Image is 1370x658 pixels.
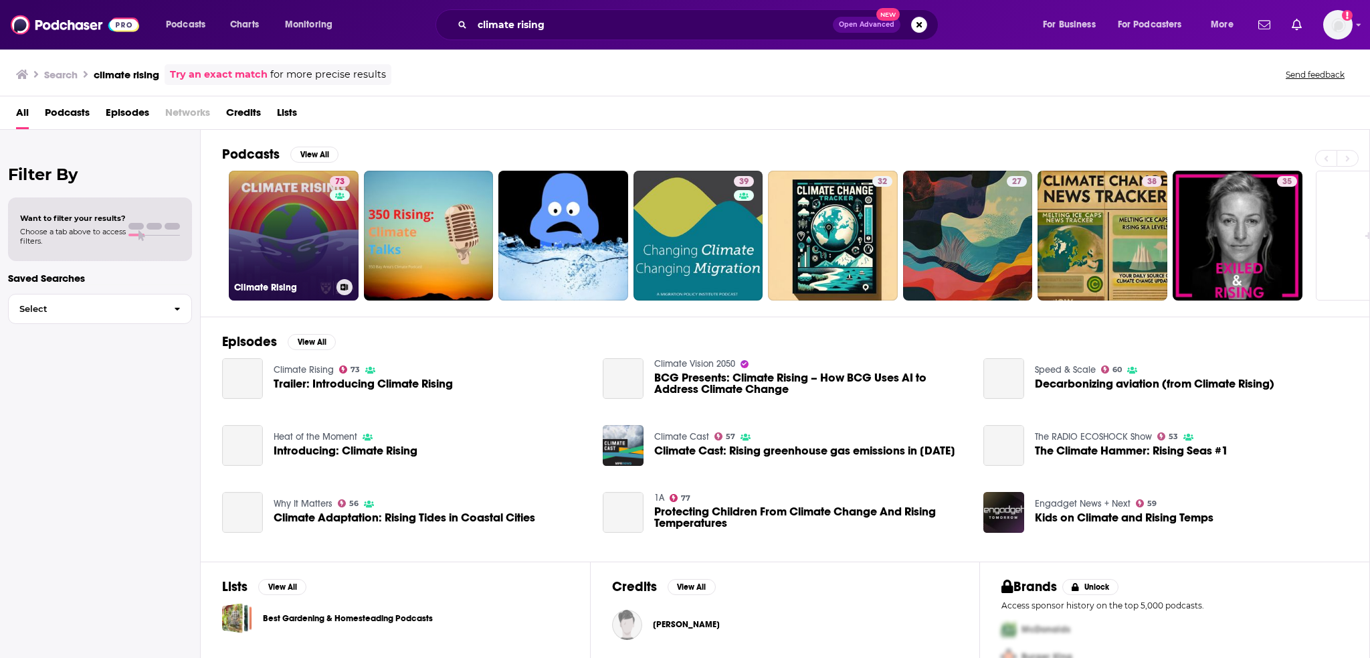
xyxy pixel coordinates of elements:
button: Show profile menu [1323,10,1353,39]
a: Climate Adaptation: Rising Tides in Coastal Cities [222,492,263,533]
a: BCG Presents: Climate Rising – How BCG Uses AI to Address Climate Change [654,372,967,395]
a: Decarbonizing aviation (from Climate Rising) [1035,378,1274,390]
span: 77 [681,495,690,501]
a: EpisodesView All [222,333,336,350]
h2: Filter By [8,165,192,184]
a: Try an exact match [170,67,268,82]
a: Climate Vision 2050 [654,358,735,369]
a: Introducing: Climate Rising [274,445,417,457]
span: 38 [1147,175,1157,189]
a: Episodes [106,102,149,129]
a: Why It Matters [274,498,332,509]
button: Send feedback [1282,69,1349,80]
a: Trailer: Introducing Climate Rising [274,378,453,390]
a: Engadget News + Next [1035,498,1131,509]
span: 53 [1169,434,1178,440]
a: 59 [1136,499,1157,507]
a: Credits [226,102,261,129]
button: open menu [1201,14,1250,35]
button: Open AdvancedNew [833,17,900,33]
button: Select [8,294,192,324]
span: More [1211,15,1234,34]
a: 60 [1101,365,1122,374]
a: 73 [339,365,361,374]
span: [PERSON_NAME] [653,619,720,630]
span: 35 [1282,175,1292,189]
a: Podcasts [45,102,90,129]
a: CreditsView All [612,578,716,595]
span: McDonalds [1021,624,1070,635]
a: Trailer: Introducing Climate Rising [222,358,263,399]
a: Charts [221,14,267,35]
a: The Climate Hammer: Rising Seas #1 [1035,445,1228,457]
svg: Add a profile image [1342,10,1353,21]
h2: Brands [1001,578,1057,595]
a: 77 [670,494,691,502]
a: Decarbonizing aviation (from Climate Rising) [983,358,1024,399]
h3: climate rising [94,68,159,81]
img: Climate Cast: Rising greenhouse gas emissions in 2017 [603,425,644,466]
a: 1A [654,492,664,503]
span: 56 [349,501,359,507]
button: open menu [1034,14,1112,35]
span: Networks [165,102,210,129]
button: Mike ToffelMike Toffel [612,603,959,646]
input: Search podcasts, credits, & more... [472,14,833,35]
button: View All [668,579,716,595]
a: The RADIO ECOSHOCK Show [1035,431,1152,442]
img: First Pro Logo [996,616,1021,643]
a: ListsView All [222,578,306,595]
span: Lists [277,102,297,129]
p: Saved Searches [8,272,192,284]
span: 73 [335,175,345,189]
a: 32 [768,171,898,301]
button: View All [290,147,338,163]
a: Introducing: Climate Rising [222,425,263,466]
a: PodcastsView All [222,146,338,163]
a: The Climate Hammer: Rising Seas #1 [983,425,1024,466]
a: Best Gardening & Homesteading Podcasts [222,603,252,633]
div: Search podcasts, credits, & more... [448,9,951,40]
img: Podchaser - Follow, Share and Rate Podcasts [11,12,139,37]
span: Choose a tab above to access filters. [20,227,126,246]
span: Logged in as tessvanden [1323,10,1353,39]
a: 56 [338,499,359,507]
a: All [16,102,29,129]
span: Select [9,305,163,313]
button: View All [258,579,306,595]
img: Mike Toffel [612,610,642,640]
button: open menu [157,14,223,35]
a: Climate Adaptation: Rising Tides in Coastal Cities [274,512,535,523]
span: 57 [726,434,735,440]
span: For Business [1043,15,1096,34]
a: Heat of the Moment [274,431,357,442]
span: New [876,8,900,21]
a: Climate Rising [274,364,334,376]
a: Speed & Scale [1035,364,1096,376]
a: Protecting Children From Climate Change And Rising Temperatures [654,506,967,529]
span: Kids on Climate and Rising Temps [1035,512,1213,523]
img: Kids on Climate and Rising Temps [983,492,1024,533]
a: Climate Cast [654,431,709,442]
span: Want to filter your results? [20,214,126,223]
a: 38 [1142,176,1162,187]
span: Open Advanced [839,21,894,28]
span: 73 [351,367,360,373]
a: 73 [330,176,350,187]
a: Climate Cast: Rising greenhouse gas emissions in 2017 [654,445,955,457]
a: Show notifications dropdown [1253,13,1276,36]
a: 73Climate Rising [229,171,359,301]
